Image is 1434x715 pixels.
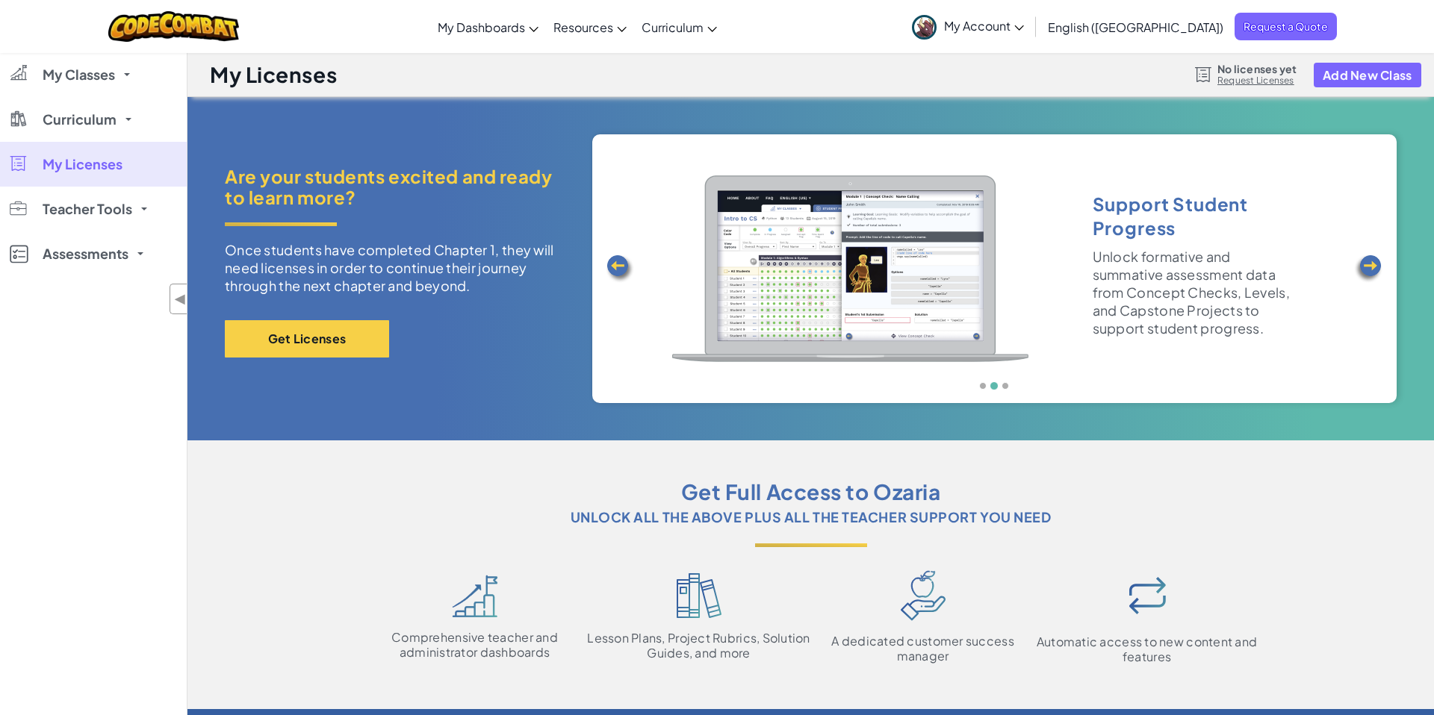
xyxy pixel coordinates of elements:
[43,157,122,171] span: My Licenses
[672,175,1028,362] img: Device_2.png
[642,19,704,35] span: Curriculum
[438,19,525,35] span: My Dashboards
[1121,569,1173,622] img: IconAutomaticAccess.svg
[1035,634,1259,664] span: Automatic access to new content and features
[174,288,187,310] span: ◀
[43,247,128,260] span: Assessments
[811,634,1035,664] span: A dedicated customer success manager
[681,478,941,506] span: Get Full Access to Ozaria
[944,18,1024,34] span: My Account
[912,15,937,40] img: avatar
[43,202,132,216] span: Teacher Tools
[904,3,1031,50] a: My Account
[43,113,117,126] span: Curriculum
[108,11,239,42] img: CodeCombat logo
[363,630,587,660] span: Comprehensive teacher and administrator dashboards
[587,631,811,661] span: Lesson Plans, Project Rubrics, Solution Guides, and more
[452,575,498,617] img: IconDashboard.svg
[1235,13,1337,40] a: Request a Quote
[225,166,570,207] span: Are your students excited and ready to learn more?
[1353,254,1383,284] img: Arrow_Left.png
[546,7,634,47] a: Resources
[605,254,635,284] img: Arrow_Left.png
[1093,193,1248,239] span: Support Student Progress
[1040,7,1231,47] a: English ([GEOGRAPHIC_DATA])
[634,7,724,47] a: Curriculum
[553,19,613,35] span: Resources
[1093,248,1302,337] p: Unlock formative and summative assessment data from Concept Checks, Levels, and Capstone Projects...
[225,241,570,295] p: Once students have completed Chapter 1, they will need licenses in order to continue their journe...
[210,60,337,89] h1: My Licenses
[901,570,946,621] img: IconCustomerSuccess.svg
[677,573,721,618] img: IconLessonPlans.svg
[1314,63,1421,87] button: Add New Class
[1048,19,1223,35] span: English ([GEOGRAPHIC_DATA])
[1217,63,1297,75] span: No licenses yet
[1217,75,1297,87] a: Request Licenses
[430,7,546,47] a: My Dashboards
[43,68,115,81] span: My Classes
[571,506,1052,528] span: Unlock all the above plus all the teacher support you need
[225,320,389,357] button: Get Licenses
